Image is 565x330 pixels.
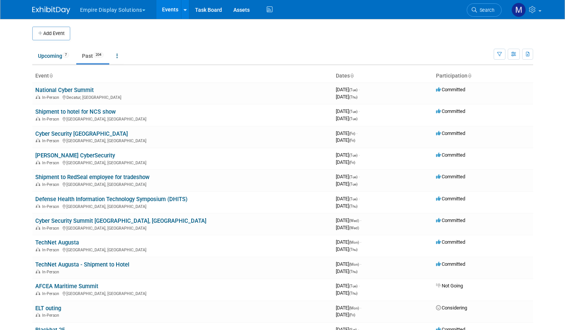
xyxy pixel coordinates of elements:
[35,87,94,94] a: National Cyber Summit
[467,3,502,17] a: Search
[360,305,361,311] span: -
[336,268,357,274] span: [DATE]
[436,130,465,136] span: Committed
[356,130,357,136] span: -
[360,217,361,223] span: -
[32,49,75,63] a: Upcoming7
[349,284,357,288] span: (Tue)
[336,137,355,143] span: [DATE]
[42,270,61,274] span: In-Person
[36,204,40,208] img: In-Person Event
[360,261,361,267] span: -
[36,138,40,142] img: In-Person Event
[433,70,533,82] th: Participation
[336,217,361,223] span: [DATE]
[359,196,360,201] span: -
[42,160,61,165] span: In-Person
[35,225,330,231] div: [GEOGRAPHIC_DATA], [GEOGRAPHIC_DATA]
[349,175,357,179] span: (Tue)
[336,87,360,92] span: [DATE]
[336,108,360,114] span: [DATE]
[349,270,357,274] span: (Thu)
[35,203,330,209] div: [GEOGRAPHIC_DATA], [GEOGRAPHIC_DATA]
[336,116,357,121] span: [DATE]
[35,116,330,122] div: [GEOGRAPHIC_DATA], [GEOGRAPHIC_DATA]
[349,291,357,295] span: (Thu)
[35,174,150,181] a: Shipment to RedSeal employee for tradeshow
[349,182,357,186] span: (Tue)
[349,117,357,121] span: (Tue)
[436,196,465,201] span: Committed
[359,108,360,114] span: -
[336,94,357,100] span: [DATE]
[349,132,355,136] span: (Fri)
[349,247,357,252] span: (Thu)
[477,7,494,13] span: Search
[36,182,40,186] img: In-Person Event
[336,130,357,136] span: [DATE]
[336,181,357,187] span: [DATE]
[349,109,357,114] span: (Tue)
[36,226,40,230] img: In-Person Event
[32,70,333,82] th: Event
[349,204,357,208] span: (Thu)
[35,196,187,203] a: Defense Health Information Technology Symposium (DHITS)
[349,138,355,143] span: (Fri)
[467,73,471,79] a: Sort by Participation Type
[35,94,330,100] div: Decatur, [GEOGRAPHIC_DATA]
[336,246,357,252] span: [DATE]
[349,219,359,223] span: (Wed)
[36,117,40,121] img: In-Person Event
[42,138,61,143] span: In-Person
[336,196,360,201] span: [DATE]
[359,174,360,179] span: -
[349,313,355,317] span: (Fri)
[42,182,61,187] span: In-Person
[359,87,360,92] span: -
[32,27,70,40] button: Add Event
[42,204,61,209] span: In-Person
[349,262,359,267] span: (Mon)
[42,95,61,100] span: In-Person
[436,174,465,179] span: Committed
[35,152,115,159] a: [PERSON_NAME] CyberSecurity
[349,240,359,244] span: (Mon)
[42,117,61,122] span: In-Person
[336,152,360,158] span: [DATE]
[349,226,359,230] span: (Wed)
[349,306,359,310] span: (Mon)
[349,95,357,99] span: (Thu)
[42,247,61,252] span: In-Person
[436,261,465,267] span: Committed
[76,49,109,63] a: Past204
[333,70,433,82] th: Dates
[35,261,129,268] a: TechNet Augusta - Shipment to Hotel
[336,283,360,289] span: [DATE]
[511,3,526,17] img: Matt h
[49,73,53,79] a: Sort by Event Name
[359,283,360,289] span: -
[35,246,330,252] div: [GEOGRAPHIC_DATA], [GEOGRAPHIC_DATA]
[35,305,61,312] a: ELT outing
[436,305,467,311] span: Considering
[350,73,354,79] a: Sort by Start Date
[42,291,61,296] span: In-Person
[436,283,463,289] span: Not Going
[336,261,361,267] span: [DATE]
[349,160,355,165] span: (Fri)
[360,239,361,245] span: -
[42,313,61,318] span: In-Person
[63,52,69,58] span: 7
[93,52,104,58] span: 204
[349,197,357,201] span: (Tue)
[349,88,357,92] span: (Tue)
[36,95,40,99] img: In-Person Event
[35,159,330,165] div: [GEOGRAPHIC_DATA], [GEOGRAPHIC_DATA]
[336,203,357,209] span: [DATE]
[35,130,128,137] a: Cyber Security [GEOGRAPHIC_DATA]
[35,137,330,143] div: [GEOGRAPHIC_DATA], [GEOGRAPHIC_DATA]
[349,153,357,157] span: (Tue)
[336,174,360,179] span: [DATE]
[336,312,355,317] span: [DATE]
[36,270,40,273] img: In-Person Event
